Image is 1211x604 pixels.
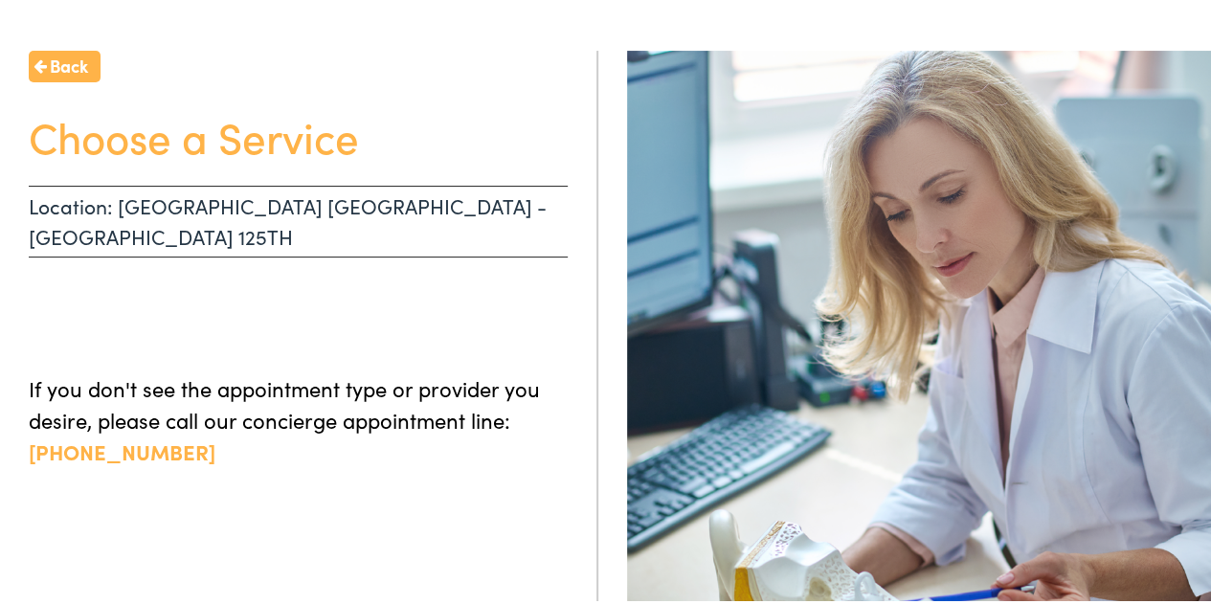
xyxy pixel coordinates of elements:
a: [PHONE_NUMBER] [29,433,215,462]
p: If you don't see the appointment type or provider you desire, please call our concierge appointme... [29,369,568,463]
span: Back [50,49,88,75]
a: Back [29,47,101,78]
h1: Choose a Service [29,107,568,158]
p: Location: [GEOGRAPHIC_DATA] [GEOGRAPHIC_DATA] - [GEOGRAPHIC_DATA] 125TH [29,182,568,254]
